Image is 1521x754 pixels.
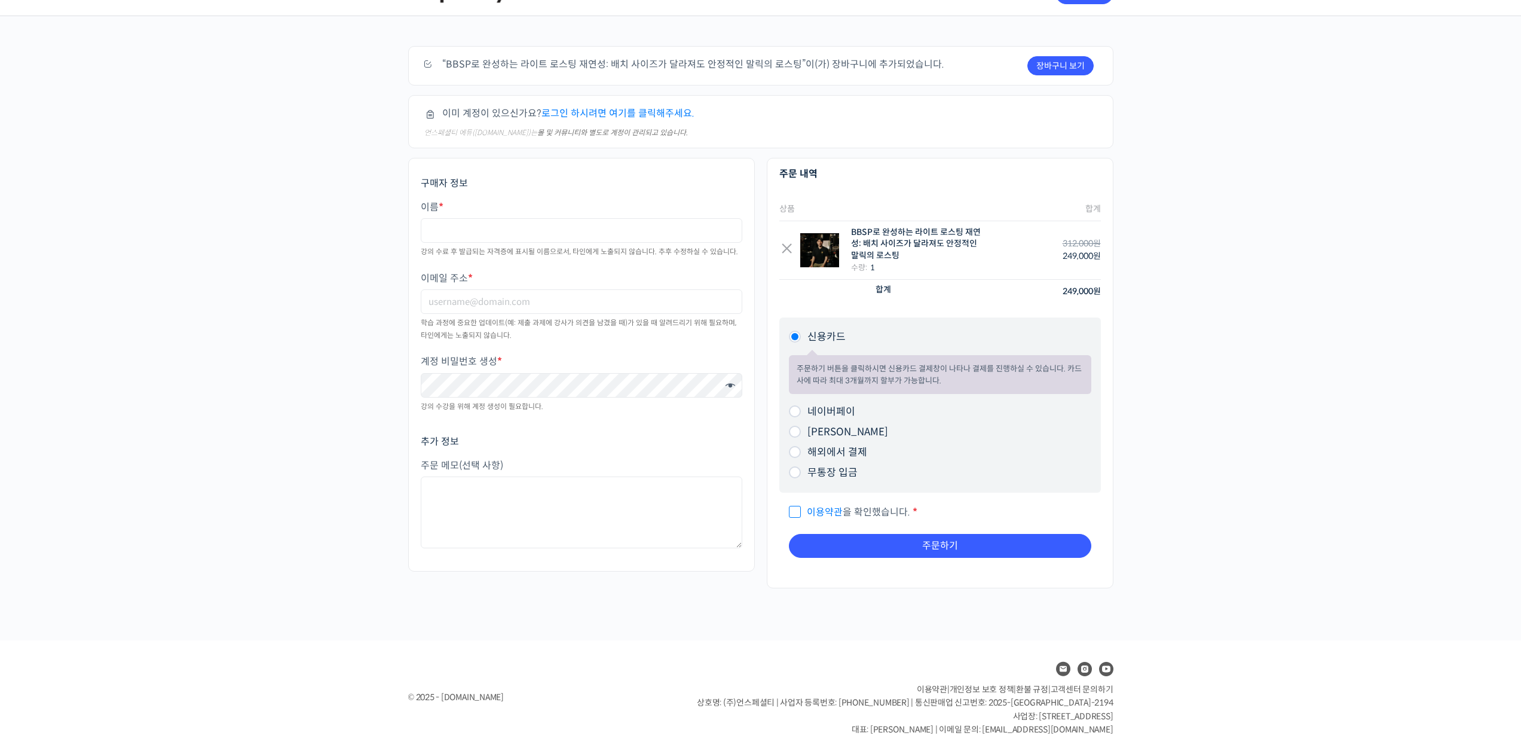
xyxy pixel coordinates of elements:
label: 이메일 주소 [421,273,742,284]
span: 을 확인했습니다. [789,506,910,518]
a: 환불 규정 [1016,684,1048,695]
th: 합계 [988,197,1100,221]
label: 주문 메모 [421,460,742,471]
bdi: 249,000 [1063,251,1101,261]
label: 네이버페이 [807,405,855,418]
a: 홈 [4,379,79,409]
span: 설정 [185,397,199,407]
bdi: 249,000 [1063,286,1101,297]
p: 주문하기 버튼을 클릭하시면 신용카드 결제창이 나타나 결제를 진행하실 수 있습니다. 카드사에 따라 최대 3개월까지 할부가 가능합니다. [797,363,1084,386]
bdi: 312,000 [1063,238,1101,249]
span: 원 [1093,251,1101,261]
label: [PERSON_NAME] [807,426,888,438]
a: 로그인 하시려면 여기를 클릭해주세요. [541,107,694,120]
a: 이용약관 [807,506,843,518]
span: 홈 [38,397,45,407]
abbr: 필수 [439,201,443,213]
div: 수량: [851,261,981,274]
span: 원 [1093,286,1101,297]
span: 대화 [109,398,124,407]
div: 이미 계정이 있으신가요? [408,95,1113,148]
div: 언스페셜티 에듀([DOMAIN_NAME])는 [424,127,1094,138]
a: 설정 [154,379,229,409]
label: 신용카드 [807,331,846,343]
span: (선택 사항) [459,459,503,472]
div: © 2025 - [DOMAIN_NAME] [408,689,668,706]
a: 장바구니 보기 [1027,56,1094,75]
span: 원 [1093,238,1101,249]
label: 무통장 입금 [807,466,858,479]
h3: 주문 내역 [779,167,1101,181]
div: 강의 수강을 위해 계정 생성이 필요합니다. [421,401,742,413]
th: 상품 [779,197,989,221]
label: 해외에서 결제 [807,446,867,459]
strong: 1 [870,262,875,273]
a: Remove this item [779,243,794,258]
abbr: 필수 [913,506,917,518]
div: “BBSP로 완성하는 라이트 로스팅 재연성: 배치 사이즈가 달라져도 안정적인 말릭의 로스팅”이(가) 장바구니에 추가되었습니다. [408,46,1113,86]
th: 합계 [779,280,989,303]
a: 이용약관 [917,684,947,695]
div: BBSP로 완성하는 라이트 로스팅 재연성: 배치 사이즈가 달라져도 안정적인 말릭의 로스팅 [851,227,981,262]
h3: 구매자 정보 [421,177,742,190]
label: 이름 [421,202,742,213]
button: 주문하기 [789,534,1091,558]
abbr: 필수 [468,272,473,285]
input: username@domain.com [421,289,742,314]
p: | | | 상호명: (주)언스페셜티 | 사업자 등록번호: [PHONE_NUMBER] | 통신판매업 신고번호: 2025-[GEOGRAPHIC_DATA]-2194 사업장: [ST... [697,683,1113,737]
a: 대화 [79,379,154,409]
div: 강의 수료 후 발급되는 자격증에 표시될 이름으로서, 타인에게 노출되지 않습니다. 추후 수정하실 수 있습니다. [421,246,742,258]
abbr: 필수 [497,355,502,368]
div: 학습 과정에 중요한 업데이트(예: 제출 과제에 강사가 의견을 남겼을 때)가 있을 때 알려드리기 위해 필요하며, 타인에게는 노출되지 않습니다. [421,317,742,341]
h3: 추가 정보 [421,435,742,448]
a: 개인정보 보호 정책 [950,684,1014,695]
strong: 몰 및 커뮤니티와 별도로 계정이 관리되고 있습니다. [537,128,688,137]
label: 계정 비밀번호 생성 [421,356,742,367]
span: 고객센터 문의하기 [1051,684,1113,695]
